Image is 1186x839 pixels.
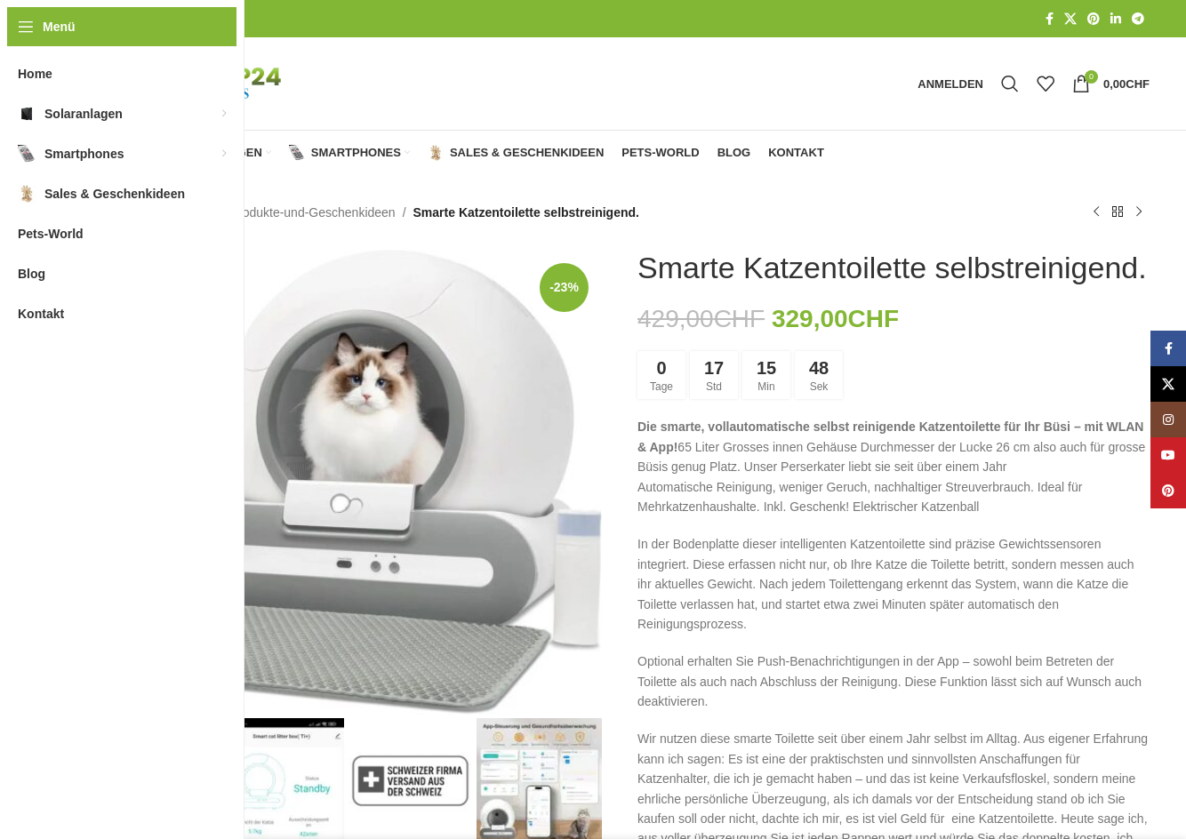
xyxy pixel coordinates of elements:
[757,359,776,377] span: 15
[637,419,1143,453] strong: Die smarte, vollautomatische selbst reinigende Katzentoilette für Ihr Büsi – mit WLAN & App!
[637,250,1147,286] h1: Smarte Katzentoilette selbstreinigend.
[1103,77,1150,91] bdi: 0,00
[44,138,124,170] span: Smartphones
[714,305,765,332] span: CHF
[706,381,722,392] span: Std
[1126,77,1150,91] span: CHF
[1086,202,1107,223] a: Vorheriges Produkt
[1150,473,1186,508] a: Pinterest Social Link
[18,258,45,290] span: Blog
[1082,7,1105,31] a: Pinterest Social Link
[81,135,833,171] div: Hauptnavigation
[637,305,765,332] bdi: 429,00
[428,135,604,171] a: Sales & Geschenkideen
[717,135,751,171] a: Blog
[650,381,673,392] span: Tage
[1128,202,1150,223] a: Nächstes Produkt
[1063,66,1158,101] a: 0 0,00CHF
[918,78,983,90] span: Anmelden
[637,417,1150,516] p: 65 Liter Grosses innen Gehäuse Durchmesser der Lucke 26 cm also auch für grosse Büsis genug Platz...
[1150,366,1186,402] a: X Social Link
[1085,70,1098,84] span: 0
[621,135,699,171] a: Pets-World
[18,218,84,250] span: Pets-World
[1040,7,1059,31] a: Facebook Social Link
[540,263,589,312] span: -23%
[810,381,829,392] span: Sek
[18,145,36,163] img: Smartphones
[717,146,751,160] span: Blog
[1150,331,1186,366] a: Facebook Social Link
[768,135,824,171] a: Kontakt
[757,381,774,392] span: min
[768,146,824,160] span: Kontakt
[413,203,639,222] span: Smarte Katzentoilette selbstreinigend.
[704,359,724,377] span: 17
[656,359,666,377] span: 0
[992,66,1028,101] a: Suche
[809,359,829,377] span: 48
[18,105,36,123] img: Solaranlagen
[311,146,401,160] span: Smartphones
[1150,437,1186,473] a: YouTube Social Link
[637,534,1150,634] p: In der Bodenplatte dieser intelligenten Katzentoilette sind präzise Gewichtssensoren integriert. ...
[848,305,900,332] span: CHF
[1126,7,1150,31] a: Telegram Social Link
[18,58,52,90] span: Home
[1150,402,1186,437] a: Instagram Social Link
[450,146,604,160] span: Sales & Geschenkideen
[44,98,123,130] span: Solaranlagen
[90,250,602,715] img: Vollautomatische_smarte_Katzentoilette
[909,66,992,101] a: Anmelden
[1059,7,1082,31] a: X Social Link
[142,135,271,171] a: Solaranlagen
[621,146,699,160] span: Pets-World
[428,145,444,161] img: Sales & Geschenkideen
[90,203,639,222] nav: Breadcrumb
[18,185,36,203] img: Sales & Geschenkideen
[289,145,305,161] img: Smartphones
[18,298,64,330] span: Kontakt
[44,178,185,210] span: Sales & Geschenkideen
[43,17,76,36] span: Menü
[772,305,899,332] bdi: 329,00
[637,651,1150,711] p: Optional erhalten Sie Push-Benachrichtigungen in der App – sowohl beim Betreten der Toilette als ...
[1028,66,1063,101] div: Meine Wunschliste
[160,203,396,222] a: Nachhaltige-Produkte-und-Geschenkideen
[1105,7,1126,31] a: LinkedIn Social Link
[289,135,410,171] a: Smartphones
